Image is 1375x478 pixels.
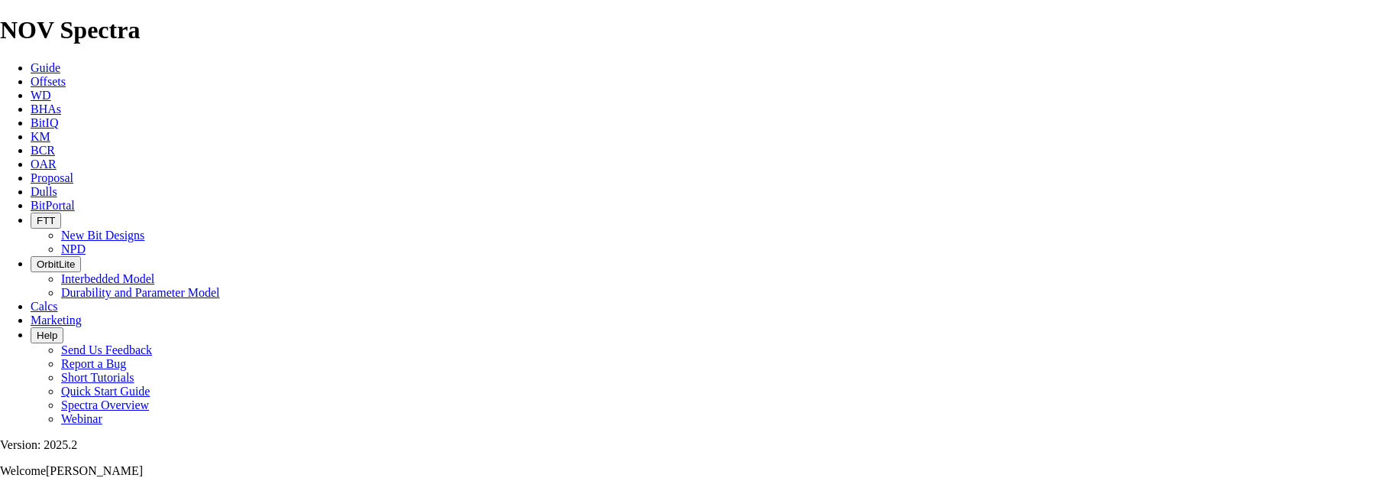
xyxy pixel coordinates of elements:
[31,75,66,88] a: Offsets
[31,199,75,212] a: BitPortal
[31,158,57,171] a: OAR
[61,398,149,411] a: Spectra Overview
[46,464,143,477] span: [PERSON_NAME]
[31,61,60,74] a: Guide
[61,412,102,425] a: Webinar
[31,213,61,229] button: FTT
[31,130,50,143] a: KM
[31,89,51,102] a: WD
[37,330,57,341] span: Help
[37,215,55,226] span: FTT
[61,229,144,242] a: New Bit Designs
[31,144,55,157] a: BCR
[31,185,57,198] a: Dulls
[31,116,58,129] a: BitIQ
[61,343,152,356] a: Send Us Feedback
[31,102,61,115] a: BHAs
[31,327,63,343] button: Help
[31,314,82,327] a: Marketing
[31,300,58,313] a: Calcs
[61,357,126,370] a: Report a Bug
[61,286,220,299] a: Durability and Parameter Model
[61,385,150,398] a: Quick Start Guide
[37,259,75,270] span: OrbitLite
[31,256,81,272] button: OrbitLite
[61,242,86,255] a: NPD
[61,272,154,285] a: Interbedded Model
[61,371,134,384] a: Short Tutorials
[31,171,73,184] a: Proposal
